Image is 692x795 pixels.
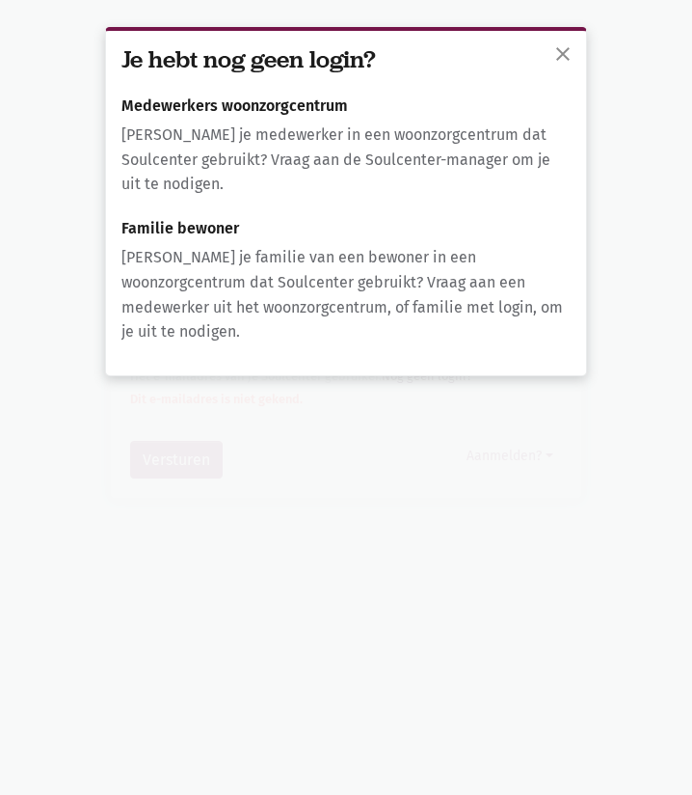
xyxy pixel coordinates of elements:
button: sluiten [544,35,582,78]
p: [PERSON_NAME] je medewerker in een woonzorgcentrum dat Soulcenter gebruikt? Vraag aan de Soulcent... [121,123,571,197]
h3: Je hebt nog geen login? [121,46,571,74]
h6: Familie bewoner [121,220,571,237]
form: Wachtwoord aanvragen [130,293,562,479]
span: close [551,42,574,66]
h6: Medewerkers woonzorgcentrum [121,97,571,115]
p: [PERSON_NAME] je familie van een bewoner in een woonzorgcentrum dat Soulcenter gebruikt? Vraag aa... [121,245,571,343]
